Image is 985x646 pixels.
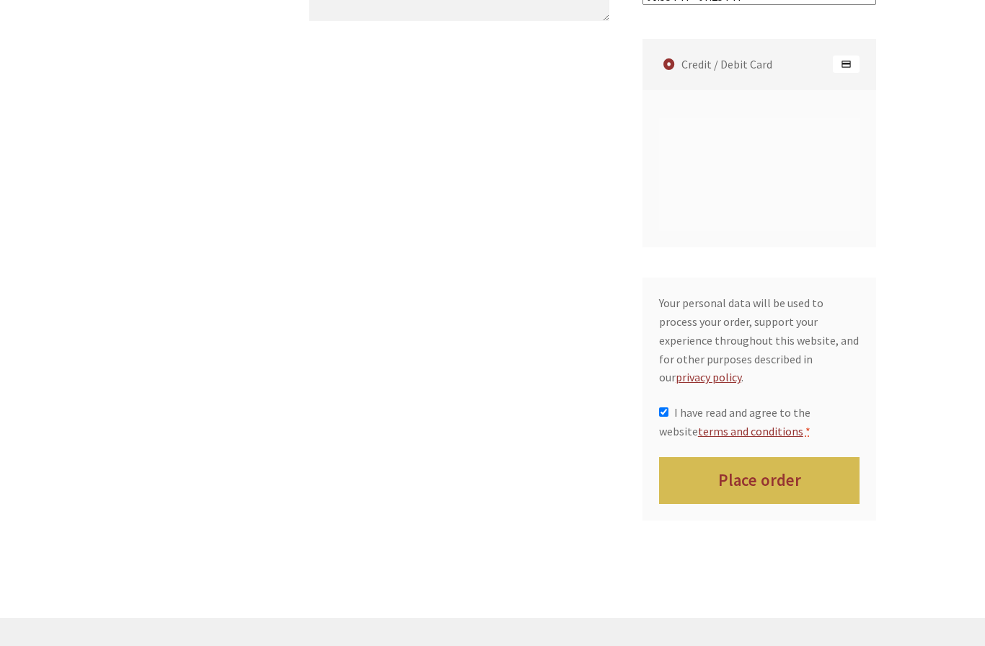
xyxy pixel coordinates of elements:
[659,407,668,417] input: I have read and agree to the websiteterms and conditions *
[698,424,803,438] a: terms and conditions
[647,39,876,90] label: Credit / Debit Card
[659,457,860,504] button: Place order
[659,405,810,438] span: I have read and agree to the website
[833,56,860,73] img: Credit / Debit Card
[805,424,810,438] abbr: required
[676,370,741,384] a: privacy policy
[656,125,857,221] iframe: Secure payment input frame
[659,294,860,387] p: Your personal data will be used to process your order, support your experience throughout this we...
